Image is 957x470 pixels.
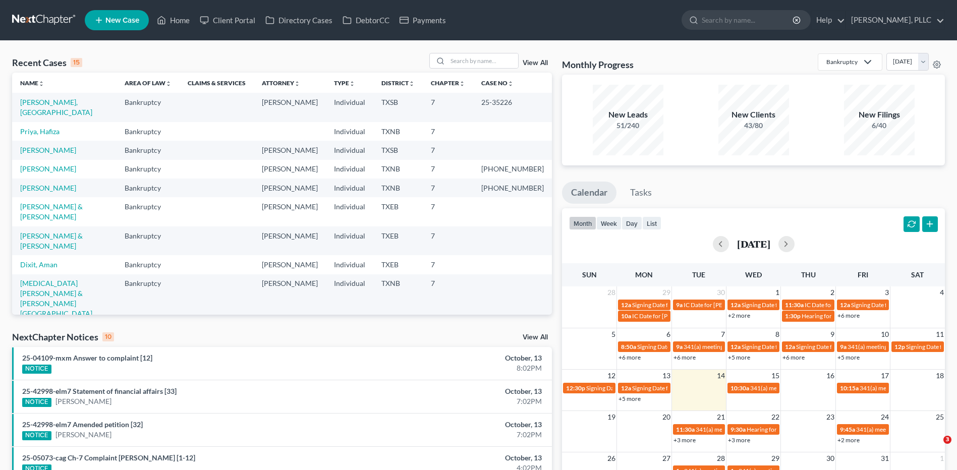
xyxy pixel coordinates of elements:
div: October, 13 [375,420,542,430]
a: [PERSON_NAME] & [PERSON_NAME] [20,202,83,221]
td: Bankruptcy [117,274,180,323]
td: Individual [326,226,373,255]
a: 25-42998-elm7 Statement of financial affairs [33] [22,387,177,395]
span: Signing Date for [PERSON_NAME] [637,343,727,350]
td: [PERSON_NAME] [254,255,326,274]
a: 25-05073-cag Ch-7 Complaint [PERSON_NAME] [1-12] [22,453,195,462]
td: Bankruptcy [117,160,180,179]
span: 22 [770,411,780,423]
span: 341(a) meeting for [PERSON_NAME] [684,343,781,350]
td: TXNB [373,160,423,179]
span: 12a [621,301,631,309]
td: Individual [326,197,373,226]
span: 341(a) meeting for [PERSON_NAME] [848,343,945,350]
span: 12a [730,343,741,350]
span: 14 [716,370,726,382]
div: Recent Cases [12,56,82,69]
span: 26 [606,452,616,464]
div: New Filings [844,109,915,121]
span: Signing Date for [PERSON_NAME][GEOGRAPHIC_DATA] [742,343,893,350]
span: 10:30a [730,384,749,392]
a: [PERSON_NAME] & [PERSON_NAME] [20,231,83,250]
td: [PERSON_NAME] [254,141,326,159]
span: 9:30a [730,426,746,433]
a: Tasks [621,182,661,204]
button: week [596,216,622,230]
td: 7 [423,141,473,159]
td: [PERSON_NAME] [254,197,326,226]
span: 9a [676,343,683,350]
span: 24 [880,411,890,423]
td: Individual [326,141,373,159]
span: 341(a) meeting for Crescent [PERSON_NAME] [696,426,818,433]
a: Area of Lawunfold_more [125,79,172,87]
a: +3 more [728,436,750,444]
td: [PERSON_NAME] [254,93,326,122]
a: +6 more [618,354,641,361]
a: [PERSON_NAME], PLLC [846,11,944,29]
div: 7:02PM [375,396,542,406]
span: Hearing for [PERSON_NAME] [747,426,825,433]
div: Bankruptcy [826,57,858,66]
a: +5 more [728,354,750,361]
a: Calendar [562,182,616,204]
td: [PHONE_NUMBER] [473,160,552,179]
span: 12p [894,343,905,350]
button: list [642,216,661,230]
span: 29 [661,286,671,299]
td: 7 [423,226,473,255]
span: 8 [774,328,780,340]
a: +3 more [673,436,696,444]
a: +6 more [837,312,860,319]
i: unfold_more [165,81,172,87]
span: Wed [745,270,762,279]
span: 11:30a [676,426,695,433]
a: Payments [395,11,451,29]
div: 15 [71,58,82,67]
span: Signing Date for [PERSON_NAME] [796,343,886,350]
a: DebtorCC [337,11,395,29]
span: 30 [716,286,726,299]
div: NOTICE [22,398,51,407]
a: Districtunfold_more [381,79,415,87]
td: [PERSON_NAME] [254,274,326,323]
div: 7:02PM [375,430,542,440]
td: TXEB [373,255,423,274]
i: unfold_more [508,81,514,87]
div: NOTICE [22,365,51,374]
td: Bankruptcy [117,93,180,122]
a: [PERSON_NAME] [20,164,76,173]
span: IC Date for [PERSON_NAME] [632,312,709,320]
i: unfold_more [349,81,355,87]
td: 7 [423,160,473,179]
td: 7 [423,197,473,226]
span: Sat [911,270,924,279]
span: 21 [716,411,726,423]
span: 10:15a [840,384,859,392]
span: 18 [935,370,945,382]
td: Individual [326,122,373,141]
a: [PERSON_NAME] [20,146,76,154]
span: 2 [829,286,835,299]
div: 43/80 [718,121,789,131]
span: 30 [825,452,835,464]
a: +5 more [618,395,641,402]
button: month [569,216,596,230]
span: Signing Date for [PERSON_NAME] [632,384,722,392]
span: 12 [606,370,616,382]
td: 25-35226 [473,93,552,122]
a: [PERSON_NAME] [55,430,111,440]
span: 9:45a [840,426,855,433]
span: 31 [880,452,890,464]
div: 10 [102,332,114,341]
a: +2 more [728,312,750,319]
div: 51/240 [593,121,663,131]
th: Claims & Services [180,73,254,93]
h2: [DATE] [737,239,770,249]
a: Typeunfold_more [334,79,355,87]
a: +6 more [673,354,696,361]
div: October, 13 [375,453,542,463]
td: [PERSON_NAME] [254,160,326,179]
td: Individual [326,160,373,179]
a: View All [523,334,548,341]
